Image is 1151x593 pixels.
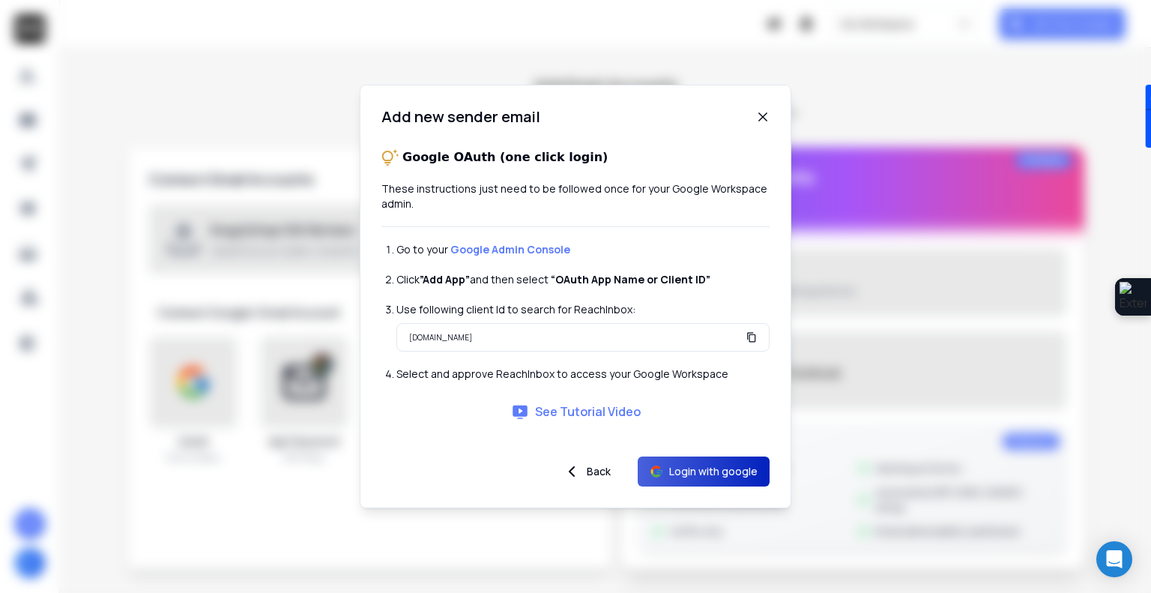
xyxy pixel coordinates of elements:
button: Back [551,457,623,487]
li: Select and approve ReachInbox to access your Google Workspace [396,367,770,382]
p: These instructions just need to be followed once for your Google Workspace admin. [381,181,770,211]
li: Go to your [396,242,770,257]
p: Google OAuth (one click login) [402,148,608,166]
a: See Tutorial Video [511,403,641,421]
a: Google Admin Console [450,242,570,256]
img: tips [381,148,399,166]
li: Use following client Id to search for ReachInbox: [396,302,770,317]
div: Open Intercom Messenger [1096,541,1132,577]
p: [DOMAIN_NAME] [409,330,472,345]
button: Login with google [638,457,770,487]
h1: Add new sender email [381,106,540,127]
strong: “OAuth App Name or Client ID” [551,272,710,286]
img: Extension Icon [1120,282,1147,312]
strong: ”Add App” [420,272,470,286]
li: Click and then select [396,272,770,287]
